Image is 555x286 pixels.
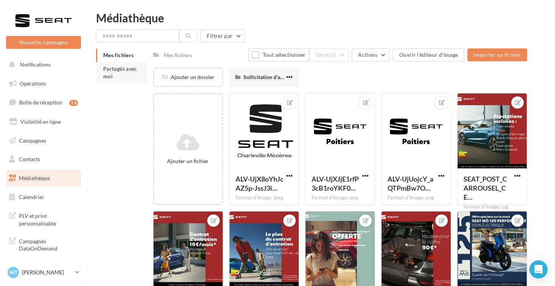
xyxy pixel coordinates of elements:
[6,265,81,280] a: MT [PERSON_NAME]
[20,118,61,125] span: Visibilité en ligne
[5,114,82,130] a: Visibilité en ligne
[103,52,133,58] span: Mes fichiers
[5,208,82,230] a: PLV et print personnalisable
[19,137,46,143] span: Campagnes
[22,269,72,276] p: [PERSON_NAME]
[330,52,336,58] span: (0)
[157,157,219,165] div: Ajouter un fichier
[5,233,82,255] a: Campagnes DataOnDemand
[69,100,78,106] div: 13
[5,151,82,167] a: Contacts
[5,57,79,73] button: Notifications
[5,189,82,205] a: Calendrier
[5,170,82,186] a: Médiathèque
[20,80,46,87] span: Opérations
[243,74,287,80] span: Sollicitation d'avis
[388,194,445,201] div: Format d'image: png
[103,65,137,79] span: Partagés avec moi
[19,211,78,227] span: PLV et print personnalisable
[309,48,349,61] button: Gérer(0)
[236,194,293,201] div: Format d'image: jpeg
[467,48,527,61] button: Importer un fichier
[6,36,81,49] button: Nouvelle campagne
[200,30,245,42] button: Filtrer par
[19,99,62,106] span: Boîte de réception
[19,156,40,162] span: Contacts
[19,236,78,252] span: Campagnes DataOnDemand
[154,73,222,81] div: Ajouter un dossier
[20,61,51,68] span: Notifications
[236,175,284,192] span: ALV-UjX8oYhJcAZ5p-JssJ3iWdNgVoMUJiCSNfSmWN3jdF6mwe6hJF0
[358,51,377,58] span: Actions
[9,269,17,276] span: MT
[5,76,82,92] a: Opérations
[164,51,192,59] div: Mes fichiers
[352,48,389,61] button: Actions
[312,175,359,192] span: ALV-UjXJjE1rfP3cB1roYKF00Vh2273gddaUPyPHiZ29jE5ab7s39r5v
[5,133,82,149] a: Campagnes
[464,175,507,201] span: SEAT_POST_CARROUSEL_CEA_S3_2
[388,175,433,192] span: ALV-UjUojcY_aQTPmBw7OQnADoZL0XPjqBP5JI6cwGtenc6rVDc7Y_T7
[393,48,464,61] button: Ouvrir l'éditeur d'image
[96,12,546,23] div: Médiathèque
[312,194,369,201] div: Format d'image: png
[5,94,82,110] a: Boîte de réception13
[464,204,521,210] div: Format d'image: jpg
[248,48,309,61] button: Tout sélectionner
[19,194,44,200] span: Calendrier
[529,260,547,278] div: Open Intercom Messenger
[473,51,521,58] span: Importer un fichier
[19,175,50,181] span: Médiathèque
